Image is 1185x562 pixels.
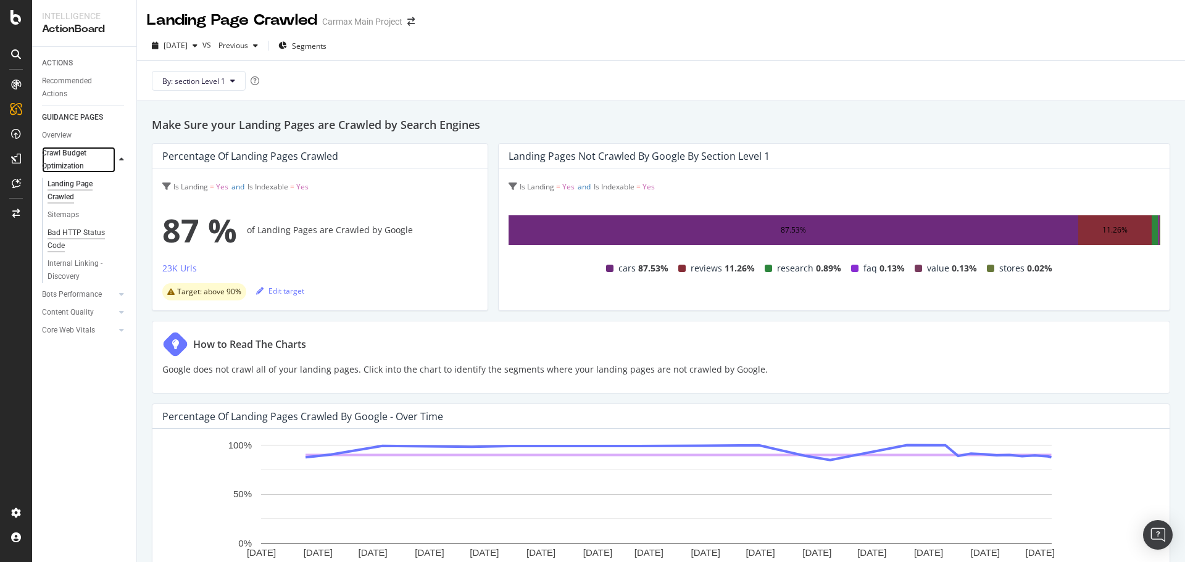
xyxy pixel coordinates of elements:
[233,489,252,500] text: 50%
[863,261,877,276] span: faq
[152,71,246,91] button: By: section Level 1
[48,257,118,283] div: Internal Linking - Discovery
[520,181,554,192] span: Is Landing
[273,36,331,56] button: Segments
[164,40,188,51] span: 2025 Oct. 12th
[638,261,668,276] span: 87.53%
[162,76,225,86] span: By: section Level 1
[526,548,555,558] text: [DATE]
[42,22,127,36] div: ActionBoard
[48,226,117,252] div: Bad HTTP Status Code
[162,410,443,423] div: Percentage of Landing Pages Crawled by Google - Over Time
[162,362,768,377] p: Google does not crawl all of your landing pages. Click into the chart to identify the segments wh...
[177,288,241,295] span: Target: above 90%
[816,261,841,276] span: 0.89%
[202,38,214,51] span: vs
[292,41,326,51] span: Segments
[238,538,252,548] text: 0%
[1143,520,1173,550] div: Open Intercom Messenger
[927,261,949,276] span: value
[636,181,641,192] span: =
[162,262,197,275] div: 23K Urls
[48,257,128,283] a: Internal Linking - Discovery
[359,548,388,558] text: [DATE]
[42,10,127,22] div: Intelligence
[1102,223,1128,238] div: 11.26%
[781,223,806,238] div: 87.53%
[162,261,197,281] button: 23K Urls
[256,281,304,300] button: Edit target
[407,17,415,26] div: arrow-right-arrow-left
[879,261,905,276] span: 0.13%
[999,261,1025,276] span: stores
[802,548,831,558] text: [DATE]
[914,548,943,558] text: [DATE]
[1027,261,1052,276] span: 0.02%
[1026,548,1055,558] text: [DATE]
[777,261,813,276] span: research
[42,306,115,319] a: Content Quality
[746,548,775,558] text: [DATE]
[594,181,634,192] span: Is Indexable
[147,10,317,31] div: Landing Page Crawled
[971,548,1000,558] text: [DATE]
[322,15,402,28] div: Carmax Main Project
[48,226,128,252] a: Bad HTTP Status Code
[173,181,208,192] span: Is Landing
[162,205,478,255] div: of Landing Pages are Crawled by Google
[42,288,102,301] div: Bots Performance
[210,181,214,192] span: =
[725,261,755,276] span: 11.26%
[691,261,722,276] span: reviews
[415,548,444,558] text: [DATE]
[42,75,128,101] a: Recommended Actions
[642,181,655,192] span: Yes
[618,261,636,276] span: cars
[48,178,116,204] div: Landing Page Crawled
[214,40,248,51] span: Previous
[42,57,128,70] a: ACTIONS
[304,548,333,558] text: [DATE]
[857,548,886,558] text: [DATE]
[556,181,560,192] span: =
[152,116,1170,133] h2: Make Sure your Landing Pages are Crawled by Search Engines
[470,548,499,558] text: [DATE]
[42,306,94,319] div: Content Quality
[578,181,591,192] span: and
[42,111,128,124] a: GUIDANCE PAGES
[247,181,288,192] span: Is Indexable
[247,548,276,558] text: [DATE]
[42,111,103,124] div: GUIDANCE PAGES
[162,150,338,162] div: Percentage of Landing Pages Crawled
[256,286,304,296] div: Edit target
[42,147,106,173] div: Crawl Budget Optimization
[162,205,237,255] span: 87 %
[42,75,116,101] div: Recommended Actions
[296,181,309,192] span: Yes
[214,36,263,56] button: Previous
[691,548,720,558] text: [DATE]
[562,181,575,192] span: Yes
[216,181,228,192] span: Yes
[42,147,115,173] a: Crawl Budget Optimization
[48,209,128,221] a: Sitemaps
[162,439,1150,562] svg: A chart.
[42,129,72,142] div: Overview
[193,337,306,352] div: How to Read The Charts
[290,181,294,192] span: =
[48,209,79,221] div: Sitemaps
[583,548,612,558] text: [DATE]
[162,283,246,300] div: warning label
[42,324,95,337] div: Core Web Vitals
[42,324,115,337] a: Core Web Vitals
[42,57,73,70] div: ACTIONS
[231,181,244,192] span: and
[42,288,115,301] a: Bots Performance
[228,440,252,450] text: 100%
[634,548,663,558] text: [DATE]
[48,178,128,204] a: Landing Page Crawled
[952,261,977,276] span: 0.13%
[42,129,128,142] a: Overview
[147,36,202,56] button: [DATE]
